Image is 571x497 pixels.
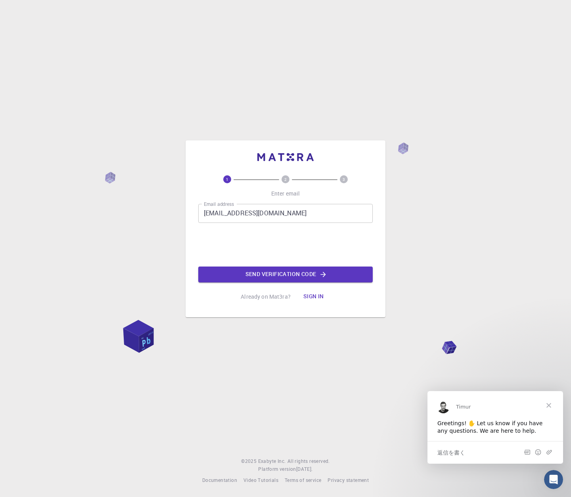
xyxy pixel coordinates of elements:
span: Exabyte Inc. [258,458,286,464]
span: Terms of service [285,477,321,483]
a: Documentation [202,476,237,484]
text: 2 [284,177,287,182]
iframe: Intercom live chat [544,470,563,489]
label: Email address [204,201,234,207]
span: Privacy statement [328,477,369,483]
a: Exabyte Inc. [258,457,286,465]
span: [DATE] . [296,466,313,472]
span: All rights reserved. [287,457,330,465]
span: © 2025 [241,457,258,465]
span: Platform version [258,465,296,473]
span: Documentation [202,477,237,483]
a: [DATE]. [296,465,313,473]
p: Already on Mat3ra? [241,293,291,301]
a: Video Tutorials [243,476,278,484]
iframe: reCAPTCHA [225,229,346,260]
text: 1 [226,177,228,182]
text: 3 [343,177,345,182]
button: Send verification code [198,267,373,282]
a: Terms of service [285,476,321,484]
iframe: Intercom live chat メッセージ [427,391,563,464]
span: Video Tutorials [243,477,278,483]
button: Sign in [297,289,330,305]
a: Privacy statement [328,476,369,484]
p: Enter email [271,190,300,198]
